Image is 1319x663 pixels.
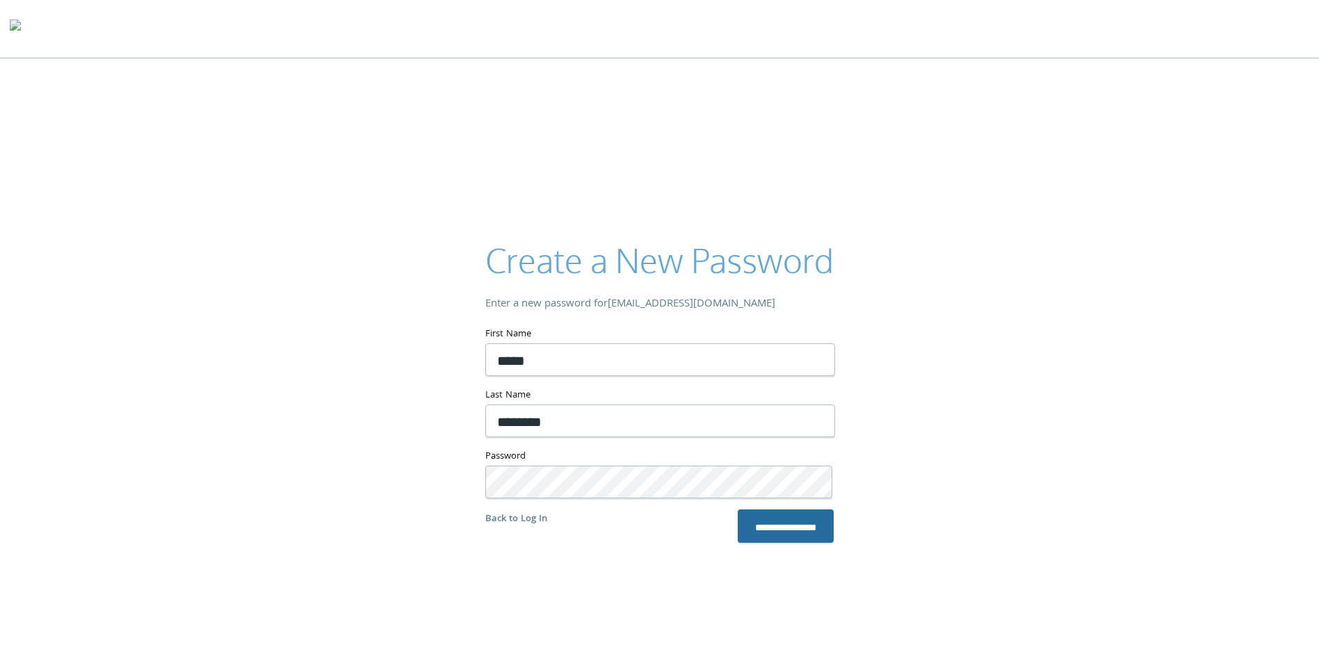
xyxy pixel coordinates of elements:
a: Back to Log In [485,511,547,527]
h2: Create a New Password [485,237,834,284]
div: Enter a new password for [EMAIL_ADDRESS][DOMAIN_NAME] [485,295,834,315]
label: First Name [485,326,834,343]
label: Last Name [485,387,834,404]
img: todyl-logo-dark.svg [10,15,21,42]
label: Password [485,448,834,466]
